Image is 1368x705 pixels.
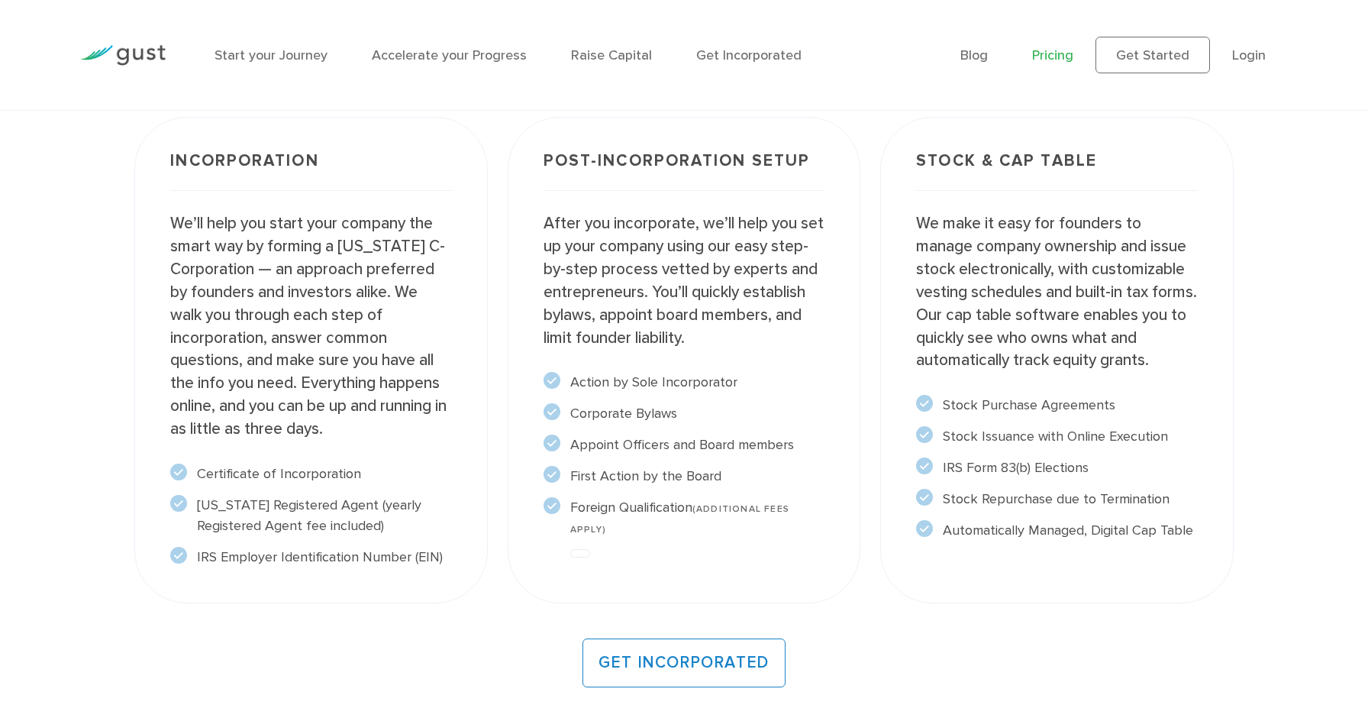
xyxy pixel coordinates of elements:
[80,45,166,66] img: Gust Logo
[960,47,988,63] a: Blog
[916,489,1197,509] li: Stock Repurchase due to Termination
[544,153,824,191] h3: Post-incorporation setup
[916,458,1197,478] li: IRS Form 83(b) Elections
[916,212,1197,372] p: We make it easy for founders to manage company ownership and issue stock electronically, with cus...
[544,212,824,349] p: After you incorporate, we’ll help you set up your company using our easy step-by-step process vet...
[571,47,652,63] a: Raise Capital
[1095,37,1210,73] a: Get Started
[170,153,451,191] h3: Incorporation
[544,497,824,538] li: Foreign Qualification
[170,495,451,536] li: [US_STATE] Registered Agent (yearly Registered Agent fee included)
[1232,47,1266,63] a: Login
[916,426,1197,447] li: Stock Issuance with Online Execution
[696,47,802,63] a: Get Incorporated
[544,435,824,455] li: Appoint Officers and Board members
[544,372,824,393] li: Action by Sole Incorporator
[582,639,786,687] a: GET INCORPORATED
[916,153,1197,191] h3: Stock & Cap Table
[215,47,327,63] a: Start your Journey
[372,47,527,63] a: Accelerate your Progress
[170,547,451,568] li: IRS Employer Identification Number (EIN)
[544,403,824,424] li: Corporate Bylaws
[170,464,451,484] li: Certificate of Incorporation
[916,520,1197,541] li: Automatically Managed, Digital Cap Table
[170,212,451,440] p: We’ll help you start your company the smart way by forming a [US_STATE] C-Corporation — an approa...
[916,395,1197,416] li: Stock Purchase Agreements
[1032,47,1073,63] a: Pricing
[544,466,824,487] li: First Action by the Board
